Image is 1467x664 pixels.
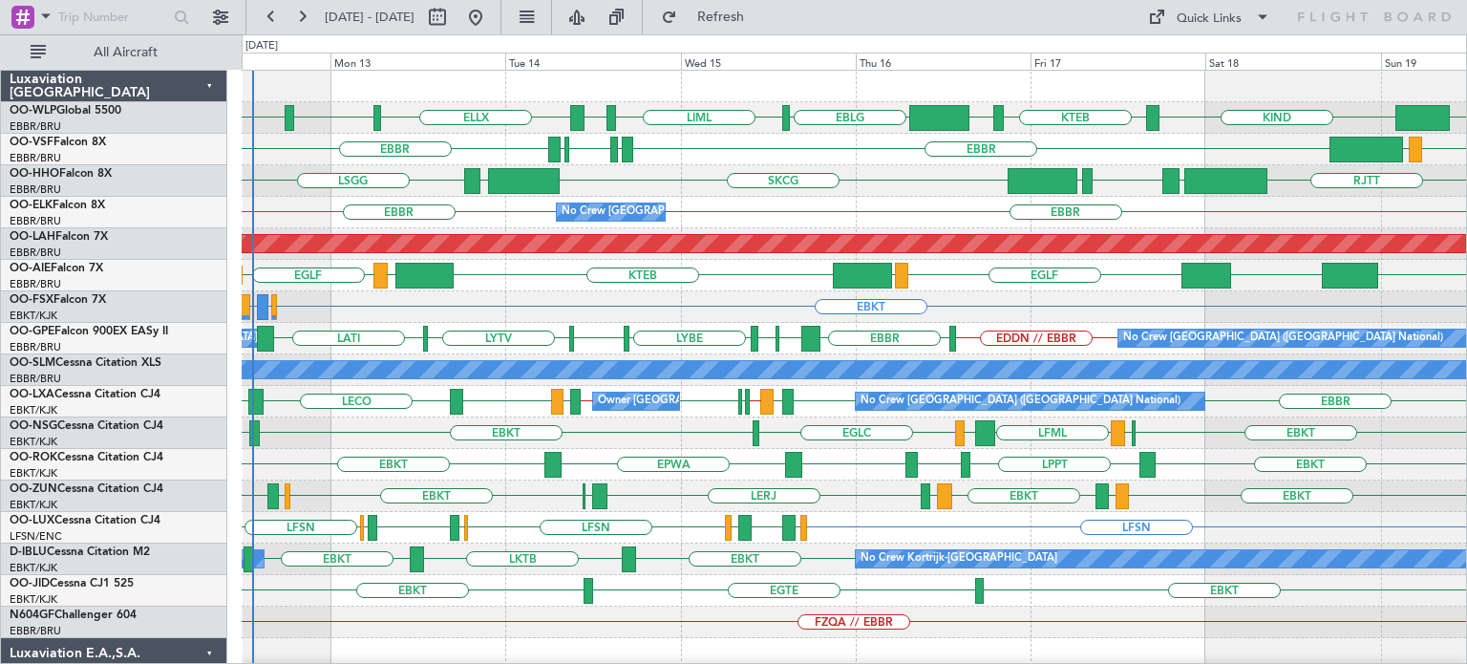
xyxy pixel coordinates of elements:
span: OO-SLM [10,357,55,369]
a: EBBR/BRU [10,372,61,386]
a: OO-LXACessna Citation CJ4 [10,389,160,400]
span: [DATE] - [DATE] [325,9,415,26]
a: EBBR/BRU [10,151,61,165]
span: OO-WLP [10,105,56,117]
a: OO-NSGCessna Citation CJ4 [10,420,163,432]
span: OO-ELK [10,200,53,211]
div: No Crew Kortrijk-[GEOGRAPHIC_DATA] [861,545,1057,573]
div: Thu 16 [856,53,1031,70]
span: OO-ROK [10,452,57,463]
div: Mon 13 [330,53,505,70]
a: EBBR/BRU [10,624,61,638]
button: All Aircraft [21,37,207,68]
span: N604GF [10,610,54,621]
a: OO-GPEFalcon 900EX EASy II [10,326,168,337]
a: N604GFChallenger 604 [10,610,137,621]
div: No Crew [GEOGRAPHIC_DATA] ([GEOGRAPHIC_DATA] National) [1123,324,1443,353]
button: Refresh [652,2,767,32]
a: EBKT/KJK [10,592,57,607]
div: Owner [GEOGRAPHIC_DATA]-[GEOGRAPHIC_DATA] [598,387,856,416]
span: OO-NSG [10,420,57,432]
span: OO-VSF [10,137,53,148]
span: OO-AIE [10,263,51,274]
a: EBKT/KJK [10,403,57,418]
div: Tue 14 [505,53,680,70]
span: OO-HHO [10,168,59,180]
a: EBBR/BRU [10,214,61,228]
a: OO-JIDCessna CJ1 525 [10,578,134,589]
span: D-IBLU [10,546,47,558]
span: OO-ZUN [10,483,57,495]
span: OO-GPE [10,326,54,337]
a: EBBR/BRU [10,340,61,354]
span: OO-LXA [10,389,54,400]
div: No Crew [GEOGRAPHIC_DATA] ([GEOGRAPHIC_DATA] National) [562,198,882,226]
span: OO-LUX [10,515,54,526]
div: Sat 18 [1205,53,1380,70]
a: OO-VSFFalcon 8X [10,137,106,148]
a: D-IBLUCessna Citation M2 [10,546,150,558]
div: Sun 12 [156,53,330,70]
div: [DATE] [245,38,278,54]
a: LFSN/ENC [10,529,62,544]
a: OO-FSXFalcon 7X [10,294,106,306]
a: EBKT/KJK [10,466,57,481]
a: EBBR/BRU [10,119,61,134]
a: OO-ZUNCessna Citation CJ4 [10,483,163,495]
a: OO-LUXCessna Citation CJ4 [10,515,160,526]
span: OO-FSX [10,294,53,306]
a: OO-ROKCessna Citation CJ4 [10,452,163,463]
span: OO-LAH [10,231,55,243]
span: OO-JID [10,578,50,589]
input: Trip Number [58,3,168,32]
a: OO-ELKFalcon 8X [10,200,105,211]
a: EBKT/KJK [10,435,57,449]
span: Refresh [681,11,761,24]
a: EBBR/BRU [10,246,61,260]
a: OO-WLPGlobal 5500 [10,105,121,117]
button: Quick Links [1138,2,1280,32]
div: Quick Links [1177,10,1242,29]
a: EBBR/BRU [10,182,61,197]
a: OO-LAHFalcon 7X [10,231,108,243]
a: EBBR/BRU [10,277,61,291]
a: OO-SLMCessna Citation XLS [10,357,161,369]
a: OO-AIEFalcon 7X [10,263,103,274]
a: OO-HHOFalcon 8X [10,168,112,180]
a: EBKT/KJK [10,498,57,512]
a: EBKT/KJK [10,561,57,575]
a: EBKT/KJK [10,309,57,323]
div: No Crew [GEOGRAPHIC_DATA] ([GEOGRAPHIC_DATA] National) [861,387,1180,416]
span: All Aircraft [50,46,202,59]
div: Wed 15 [681,53,856,70]
div: Fri 17 [1031,53,1205,70]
